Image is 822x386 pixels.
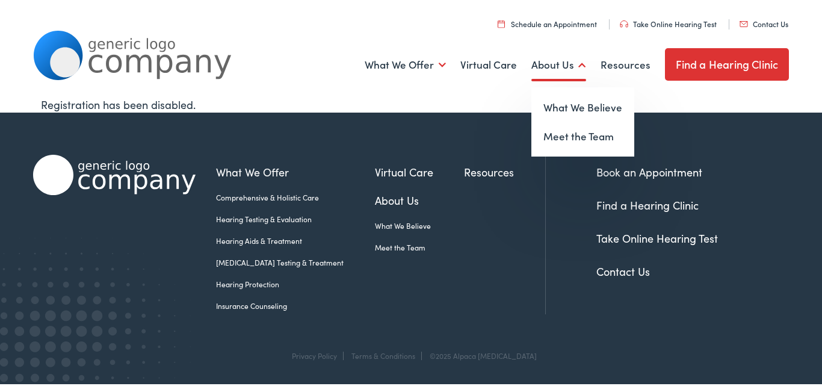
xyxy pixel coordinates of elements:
div: ©2025 Alpaca [MEDICAL_DATA] [424,352,537,360]
a: Hearing Testing & Evaluation [216,214,375,225]
a: Virtual Care [375,164,465,180]
a: Privacy Policy [292,350,337,361]
a: Meet the Team [531,122,634,151]
a: Insurance Counseling [216,300,375,311]
a: Virtual Care [460,43,517,87]
a: About Us [531,43,586,87]
a: What We Believe [375,220,465,231]
a: Meet the Team [375,242,465,253]
a: [MEDICAL_DATA] Testing & Treatment [216,257,375,268]
a: What We Offer [216,164,375,180]
a: What We Believe [531,93,634,122]
a: What We Offer [365,43,446,87]
img: utility icon [498,20,505,28]
a: Contact Us [740,19,788,29]
a: Resources [464,164,545,180]
a: Find a Hearing Clinic [596,198,699,213]
a: Terms & Conditions [351,350,415,361]
a: Book an Appointment [596,164,702,179]
a: Hearing Protection [216,279,375,290]
a: About Us [375,192,465,208]
a: Resources [601,43,650,87]
a: Comprehensive & Holistic Care [216,192,375,203]
a: Schedule an Appointment [498,19,597,29]
a: Take Online Hearing Test [620,19,717,29]
a: Take Online Hearing Test [596,231,718,246]
a: Hearing Aids & Treatment [216,235,375,246]
img: utility icon [740,21,748,27]
a: Find a Hearing Clinic [665,48,790,81]
a: Contact Us [596,264,650,279]
div: Registration has been disabled. [41,96,780,113]
img: utility icon [620,20,628,28]
img: Alpaca Audiology [33,155,196,195]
